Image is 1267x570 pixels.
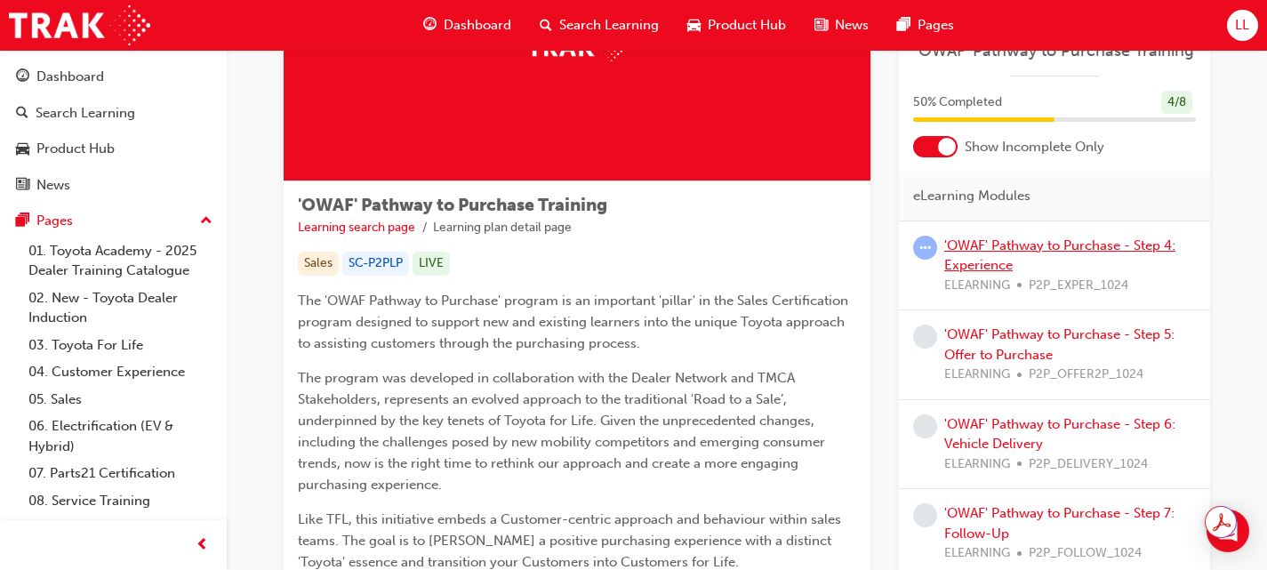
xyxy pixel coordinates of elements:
span: news-icon [16,178,29,194]
span: Product Hub [708,15,786,36]
span: P2P_EXPER_1024 [1029,276,1128,296]
span: search-icon [16,106,28,122]
span: Pages [918,15,954,36]
span: Like TFL, this initiative embeds a Customer-centric approach and behaviour within sales teams. Th... [298,511,845,570]
span: up-icon [200,210,213,233]
span: learningRecordVerb_NONE-icon [913,503,937,527]
a: search-iconSearch Learning [525,7,673,44]
a: News [7,169,220,202]
a: 07. Parts21 Certification [21,460,220,487]
span: ELEARNING [944,543,1010,564]
span: 50 % Completed [913,92,1002,113]
button: DashboardSearch LearningProduct HubNews [7,57,220,205]
a: 03. Toyota For Life [21,332,220,359]
a: Dashboard [7,60,220,93]
div: Search Learning [36,103,135,124]
div: LIVE [413,252,450,276]
div: News [36,175,70,196]
span: ELEARNING [944,276,1010,296]
span: ELEARNING [944,454,1010,475]
span: prev-icon [196,534,209,557]
a: 'OWAF' Pathway to Purchase - Step 6: Vehicle Delivery [944,416,1175,453]
a: guage-iconDashboard [409,7,525,44]
a: 04. Customer Experience [21,358,220,386]
a: car-iconProduct Hub [673,7,800,44]
li: Learning plan detail page [433,218,572,238]
span: pages-icon [16,213,29,229]
div: Pages [36,211,73,231]
a: 'OWAF' Pathway to Purchase - Step 4: Experience [944,237,1175,274]
span: learningRecordVerb_NONE-icon [913,414,937,438]
a: 'OWAF' Pathway to Purchase - Step 7: Follow-Up [944,505,1175,542]
span: P2P_DELIVERY_1024 [1029,454,1148,475]
div: Sales [298,252,339,276]
span: car-icon [687,14,701,36]
span: Show Incomplete Only [965,137,1104,157]
span: P2P_OFFER2P_1024 [1029,365,1143,385]
span: The program was developed in collaboration with the Dealer Network and TMCA Stakeholders, represe... [298,370,829,493]
div: 4 / 8 [1161,91,1192,115]
a: 01. Toyota Academy - 2025 Dealer Training Catalogue [21,237,220,285]
span: LL [1235,15,1249,36]
a: 'OWAF' Pathway to Purchase - Step 5: Offer to Purchase [944,326,1175,363]
div: Product Hub [36,139,115,159]
a: Learning search page [298,220,415,235]
button: Pages [7,205,220,237]
span: pages-icon [897,14,910,36]
a: 02. New - Toyota Dealer Induction [21,285,220,332]
a: 'OWAF' Pathway to Purchase Training [913,41,1196,61]
span: The 'OWAF Pathway to Purchase' program is an important 'pillar' in the Sales Certification progra... [298,293,852,351]
div: SC-P2PLP [342,252,409,276]
img: Trak [9,5,150,45]
span: car-icon [16,141,29,157]
a: 09. Technical Training [21,514,220,542]
a: Search Learning [7,97,220,130]
a: pages-iconPages [883,7,968,44]
a: 08. Service Training [21,487,220,515]
div: Dashboard [36,67,104,87]
span: Search Learning [559,15,659,36]
span: 'OWAF' Pathway to Purchase Training [298,195,607,215]
span: guage-icon [423,14,437,36]
button: LL [1227,10,1258,41]
a: news-iconNews [800,7,883,44]
a: Product Hub [7,132,220,165]
span: news-icon [814,14,828,36]
span: guage-icon [16,69,29,85]
span: eLearning Modules [913,186,1030,206]
span: learningRecordVerb_ATTEMPT-icon [913,236,937,260]
span: Dashboard [444,15,511,36]
span: search-icon [540,14,552,36]
a: 05. Sales [21,386,220,413]
a: 06. Electrification (EV & Hybrid) [21,413,220,460]
span: P2P_FOLLOW_1024 [1029,543,1142,564]
span: News [835,15,869,36]
span: ELEARNING [944,365,1010,385]
span: learningRecordVerb_NONE-icon [913,325,937,349]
